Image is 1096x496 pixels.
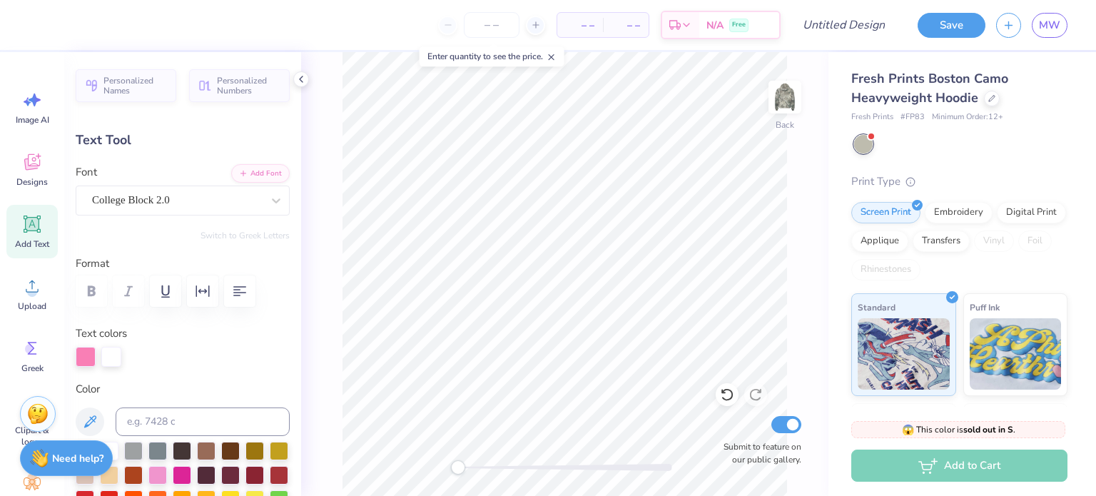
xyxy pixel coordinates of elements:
[732,20,746,30] span: Free
[16,114,49,126] span: Image AI
[997,202,1066,223] div: Digital Print
[15,238,49,250] span: Add Text
[76,131,290,150] div: Text Tool
[970,300,1000,315] span: Puff Ink
[18,300,46,312] span: Upload
[913,231,970,252] div: Transfers
[21,363,44,374] span: Greek
[925,202,993,223] div: Embroidery
[201,230,290,241] button: Switch to Greek Letters
[189,69,290,102] button: Personalized Numbers
[464,12,519,38] input: – –
[16,176,48,188] span: Designs
[1032,13,1067,38] a: MW
[851,259,920,280] div: Rhinestones
[1018,231,1052,252] div: Foil
[974,231,1014,252] div: Vinyl
[900,111,925,123] span: # FP83
[451,460,465,475] div: Accessibility label
[706,18,724,33] span: N/A
[970,318,1062,390] img: Puff Ink
[566,18,594,33] span: – –
[902,423,914,437] span: 😱
[771,83,799,111] img: Back
[612,18,640,33] span: – –
[1039,17,1060,34] span: MW
[851,231,908,252] div: Applique
[231,164,290,183] button: Add Font
[76,325,127,342] label: Text colors
[76,69,176,102] button: Personalized Names
[858,318,950,390] img: Standard
[902,423,1015,436] span: This color is .
[858,300,895,315] span: Standard
[851,173,1067,190] div: Print Type
[918,13,985,38] button: Save
[217,76,281,96] span: Personalized Numbers
[851,70,1008,106] span: Fresh Prints Boston Camo Heavyweight Hoodie
[851,202,920,223] div: Screen Print
[76,164,97,181] label: Font
[963,424,1013,435] strong: sold out in S
[116,408,290,436] input: e.g. 7428 c
[776,118,794,131] div: Back
[76,381,290,398] label: Color
[9,425,56,447] span: Clipart & logos
[791,11,896,39] input: Untitled Design
[851,111,893,123] span: Fresh Prints
[932,111,1003,123] span: Minimum Order: 12 +
[716,440,801,466] label: Submit to feature on our public gallery.
[52,452,103,465] strong: Need help?
[420,46,564,66] div: Enter quantity to see the price.
[103,76,168,96] span: Personalized Names
[76,255,290,272] label: Format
